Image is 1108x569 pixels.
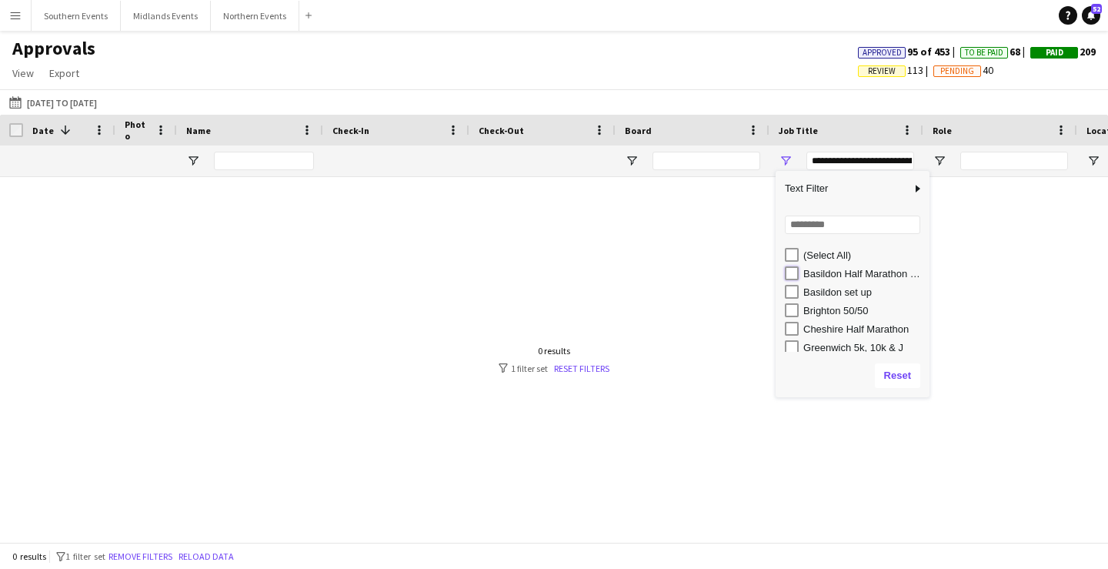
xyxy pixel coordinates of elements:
span: Export [49,66,79,80]
span: 209 [1030,45,1096,59]
span: 52 [1091,4,1102,14]
span: 95 of 453 [858,45,960,59]
span: 113 [858,63,933,77]
div: Basildon Half Marathon & Juniors [803,268,925,279]
span: Paid [1046,48,1063,58]
span: Text Filter [776,176,911,202]
input: Column with Header Selection [9,123,23,137]
a: 52 [1082,6,1100,25]
div: Brighton 50/50 [803,305,925,316]
span: Review [868,66,896,76]
a: View [6,63,40,83]
span: Photo [125,119,149,142]
span: 40 [933,63,993,77]
span: Name [186,125,211,136]
div: Basildon set up [803,286,925,298]
span: Date [32,125,54,136]
button: Southern Events [32,1,121,31]
button: Midlands Events [121,1,211,31]
button: Open Filter Menu [186,154,200,168]
div: Cheshire Half Marathon [803,323,925,335]
div: 0 results [499,345,609,356]
span: Board [625,125,652,136]
span: Check-In [332,125,369,136]
div: Column Filter [776,171,929,397]
button: Reset [875,363,920,388]
span: View [12,66,34,80]
span: Pending [940,66,974,76]
button: Open Filter Menu [779,154,793,168]
span: To Be Paid [965,48,1003,58]
div: (Select All) [803,249,925,261]
a: Export [43,63,85,83]
button: Reload data [175,548,237,565]
div: 1 filter set [499,363,609,374]
span: Job Title [779,125,818,136]
div: Filter List [776,246,929,523]
button: Remove filters [105,548,175,565]
span: Approved [863,48,902,58]
input: Board Filter Input [652,152,760,170]
button: Open Filter Menu [933,154,946,168]
button: Northern Events [211,1,299,31]
span: Role [933,125,952,136]
span: 1 filter set [65,551,105,562]
input: Role Filter Input [960,152,1068,170]
a: Reset filters [554,363,609,374]
input: Search filter values [785,216,920,234]
div: Greenwich 5k, 10k & J [803,342,925,353]
input: Name Filter Input [214,152,314,170]
span: 68 [960,45,1030,59]
button: Open Filter Menu [1086,154,1100,168]
button: Open Filter Menu [625,154,639,168]
button: [DATE] to [DATE] [6,93,100,112]
span: Check-Out [479,125,524,136]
